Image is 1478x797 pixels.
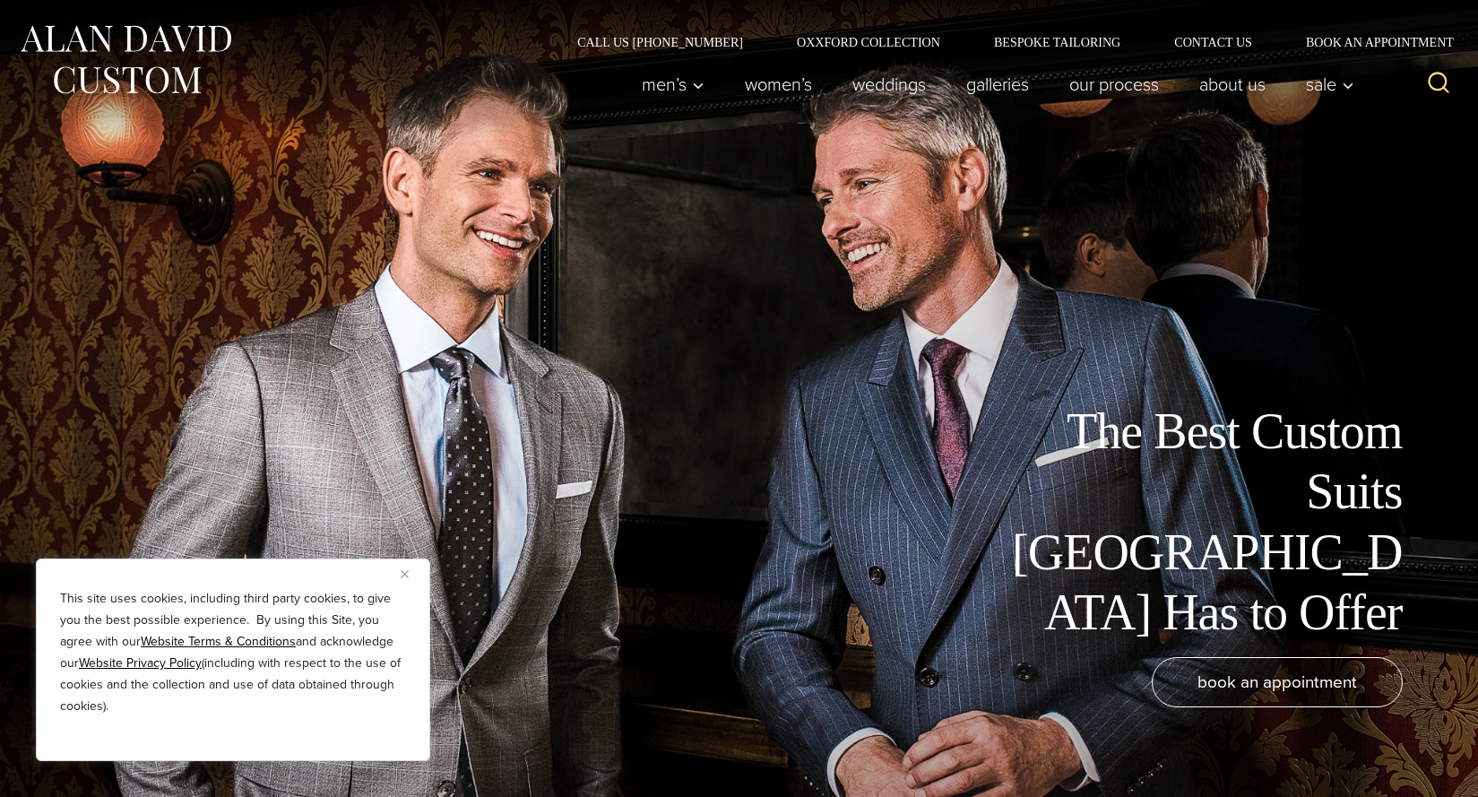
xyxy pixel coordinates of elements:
[401,570,409,578] img: Close
[1417,63,1460,106] button: View Search Form
[550,36,1460,48] nav: Secondary Navigation
[401,563,422,585] button: Close
[770,36,967,48] a: Oxxford Collection
[1147,36,1279,48] a: Contact Us
[622,66,1364,102] nav: Primary Navigation
[725,66,833,102] a: Women’s
[1180,66,1286,102] a: About Us
[999,402,1403,643] h1: The Best Custom Suits [GEOGRAPHIC_DATA] Has to Offer
[1197,669,1357,695] span: book an appointment
[60,588,406,717] p: This site uses cookies, including third party cookies, to give you the best possible experience. ...
[833,66,946,102] a: weddings
[1050,66,1180,102] a: Our Process
[141,632,296,651] a: Website Terms & Conditions
[1152,657,1403,707] a: book an appointment
[946,66,1050,102] a: Galleries
[642,75,704,93] span: Men’s
[18,20,233,100] img: Alan David Custom
[79,654,202,672] a: Website Privacy Policy
[1279,36,1460,48] a: Book an Appointment
[550,36,770,48] a: Call Us [PHONE_NUMBER]
[1306,75,1354,93] span: Sale
[967,36,1147,48] a: Bespoke Tailoring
